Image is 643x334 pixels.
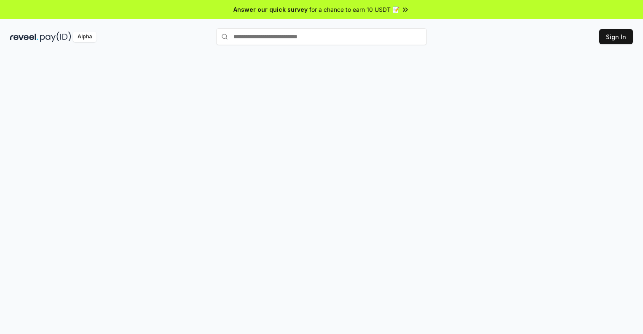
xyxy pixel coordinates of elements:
[10,32,38,42] img: reveel_dark
[233,5,308,14] span: Answer our quick survey
[73,32,96,42] div: Alpha
[309,5,399,14] span: for a chance to earn 10 USDT 📝
[40,32,71,42] img: pay_id
[599,29,633,44] button: Sign In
